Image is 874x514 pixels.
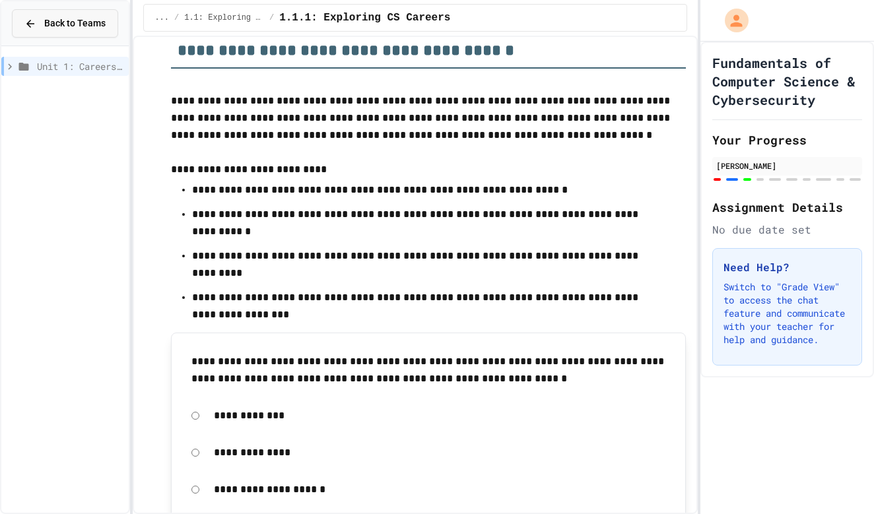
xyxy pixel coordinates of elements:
[712,222,862,238] div: No due date set
[184,13,264,23] span: 1.1: Exploring CS Careers
[269,13,274,23] span: /
[723,280,851,346] p: Switch to "Grade View" to access the chat feature and communicate with your teacher for help and ...
[12,9,118,38] button: Back to Teams
[279,10,450,26] span: 1.1.1: Exploring CS Careers
[711,5,752,36] div: My Account
[154,13,169,23] span: ...
[712,53,862,109] h1: Fundamentals of Computer Science & Cybersecurity
[723,259,851,275] h3: Need Help?
[174,13,179,23] span: /
[37,59,123,73] span: Unit 1: Careers & Professionalism
[712,131,862,149] h2: Your Progress
[44,16,106,30] span: Back to Teams
[712,198,862,216] h2: Assignment Details
[716,160,858,172] div: [PERSON_NAME]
